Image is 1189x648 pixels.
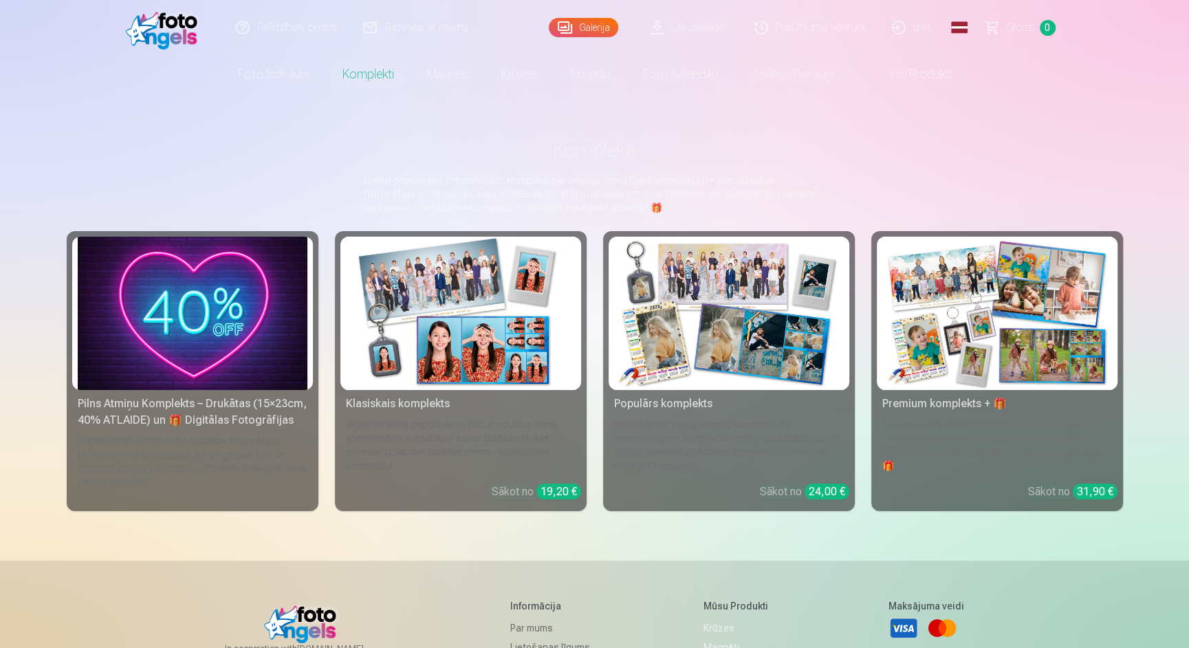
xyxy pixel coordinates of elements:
[67,231,318,511] a: Pilns Atmiņu Komplekts – Drukātas (15×23cm, 40% ATLAIDE) un 🎁 Digitālas Fotogrāfijas Pilns Atmiņu...
[72,396,313,429] div: Pilns Atmiņu Komplekts – Drukātas (15×23cm, 40% ATLAIDE) un 🎁 Digitālas Fotogrāfijas
[871,231,1123,511] a: Premium komplekts + 🎁 Premium komplekts + 🎁Šis komplekts ietver daudz interesantu fotopreču, un k...
[492,484,581,500] div: Sākot no
[221,55,326,94] a: Foto izdrukas
[603,231,855,511] a: Populārs komplektsPopulārs komplektsIegādājieties rūpīgi atlasītu komplektu ar iecienītākajiem fo...
[1006,19,1034,36] span: Grozs
[703,618,775,638] a: Krūzes
[1028,484,1117,500] div: Sākot no
[346,237,576,390] img: Klasiskais komplekts
[536,484,581,499] div: 19,20 €
[614,237,844,390] img: Populārs komplekts
[485,55,554,94] a: Krūzes
[703,599,775,613] h5: Mūsu produkti
[888,613,919,643] a: Visa
[927,613,957,643] a: Mastercard
[609,396,849,412] div: Populārs komplekts
[411,55,485,94] a: Magnēti
[510,599,590,613] h5: Informācija
[126,6,205,50] img: /fa1
[72,434,313,506] div: Saņem visas individuālās drukātās fotogrāfijas (15×23 cm) no fotosesijas, kā arī grupas foto un d...
[805,484,849,499] div: 24,00 €
[882,237,1112,390] img: Premium komplekts + 🎁
[78,237,307,390] img: Pilns Atmiņu Komplekts – Drukātas (15×23cm, 40% ATLAIDE) un 🎁 Digitālas Fotogrāfijas
[1040,20,1056,36] span: 0
[888,599,964,613] h5: Maksājuma veidi
[734,55,850,94] a: Atslēgu piekariņi
[549,18,618,37] a: Galerija
[326,55,411,94] a: Komplekti
[1073,484,1117,499] div: 31,90 €
[364,173,826,215] p: Gatavi populārāko fotoproduktu komplekti par izdevīgu cenu! Katrā komplektā ir rūpīgi atlasītas f...
[510,618,590,638] a: Par mums
[335,231,587,511] a: Klasiskais komplektsKlasiskais komplektsIegūstiet visus populārākos foto produktus vienā komplekt...
[877,396,1117,412] div: Premium komplekts + 🎁
[340,396,581,412] div: Klasiskais komplekts
[626,55,734,94] a: Foto kalendāri
[78,138,1112,162] h1: Komplekti
[609,418,849,473] div: Iegādājieties rūpīgi atlasītu komplektu ar iecienītākajiem fotoproduktiem un saglabājiet savas sk...
[340,418,581,473] div: Iegūstiet visus populārākos foto produktus vienā komplektā un saglabājiet savas labākās skolas at...
[760,484,849,500] div: Sākot no
[554,55,626,94] a: Suvenīri
[877,418,1117,473] div: Šis komplekts ietver daudz interesantu fotopreču, un kā īpašu dāvanu jūs saņemsiet visas galerija...
[850,55,968,94] a: Visi produkti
